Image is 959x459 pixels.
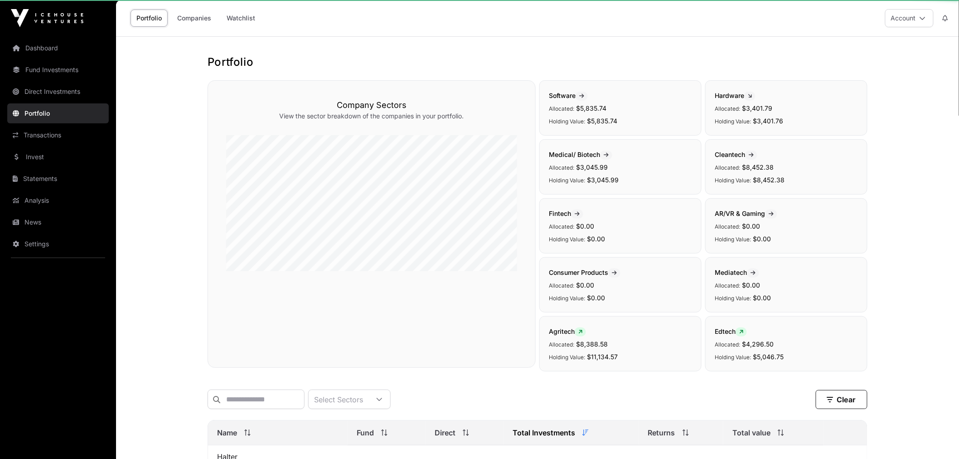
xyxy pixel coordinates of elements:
[576,340,608,348] span: $8,388.58
[753,176,785,184] span: $8,452.38
[587,176,619,184] span: $3,045.99
[435,427,455,438] span: Direct
[217,427,237,438] span: Name
[226,99,517,112] h3: Company Sectors
[11,9,83,27] img: Icehouse Ventures Logo
[7,147,109,167] a: Invest
[576,222,594,230] span: $0.00
[753,235,771,243] span: $0.00
[753,294,771,302] span: $0.00
[549,151,612,158] span: Medical/ Biotech
[715,105,740,112] span: Allocated:
[742,340,774,348] span: $4,296.50
[715,164,740,171] span: Allocated:
[549,295,585,302] span: Holding Value:
[715,282,740,289] span: Allocated:
[549,177,585,184] span: Holding Value:
[742,281,760,289] span: $0.00
[576,163,608,171] span: $3,045.99
[7,212,109,232] a: News
[171,10,217,27] a: Companies
[885,9,934,27] button: Account
[7,103,109,123] a: Portfolio
[715,223,740,230] span: Allocated:
[549,223,574,230] span: Allocated:
[648,427,675,438] span: Returns
[753,353,784,361] span: $5,046.75
[549,354,585,361] span: Holding Value:
[7,125,109,145] a: Transactions
[742,163,774,171] span: $8,452.38
[549,105,574,112] span: Allocated:
[715,236,751,243] span: Holding Value:
[7,190,109,210] a: Analysis
[208,55,867,69] h1: Portfolio
[715,210,777,217] span: AR/VR & Gaming
[7,38,109,58] a: Dashboard
[549,269,620,276] span: Consumer Products
[816,390,867,409] button: Clear
[576,281,594,289] span: $0.00
[715,151,757,158] span: Cleantech
[715,341,740,348] span: Allocated:
[7,234,109,254] a: Settings
[587,353,618,361] span: $11,134.57
[549,118,585,125] span: Holding Value:
[715,177,751,184] span: Holding Value:
[715,118,751,125] span: Holding Value:
[715,354,751,361] span: Holding Value:
[742,222,760,230] span: $0.00
[7,169,109,189] a: Statements
[7,82,109,102] a: Direct Investments
[753,117,783,125] span: $3,401.76
[309,390,368,409] div: Select Sectors
[715,269,759,276] span: Mediatech
[715,327,747,335] span: Edtech
[131,10,168,27] a: Portfolio
[587,117,617,125] span: $5,835.74
[549,282,574,289] span: Allocated:
[357,427,374,438] span: Fund
[226,112,517,121] p: View the sector breakdown of the companies in your portfolio.
[549,92,588,99] span: Software
[221,10,261,27] a: Watchlist
[549,236,585,243] span: Holding Value:
[549,164,574,171] span: Allocated:
[732,427,770,438] span: Total value
[715,92,756,99] span: Hardware
[587,294,605,302] span: $0.00
[576,104,606,112] span: $5,835.74
[549,327,586,335] span: Agritech
[715,295,751,302] span: Holding Value:
[549,210,583,217] span: Fintech
[742,104,772,112] span: $3,401.79
[587,235,605,243] span: $0.00
[549,341,574,348] span: Allocated:
[513,427,575,438] span: Total Investments
[7,60,109,80] a: Fund Investments
[914,415,959,459] iframe: Chat Widget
